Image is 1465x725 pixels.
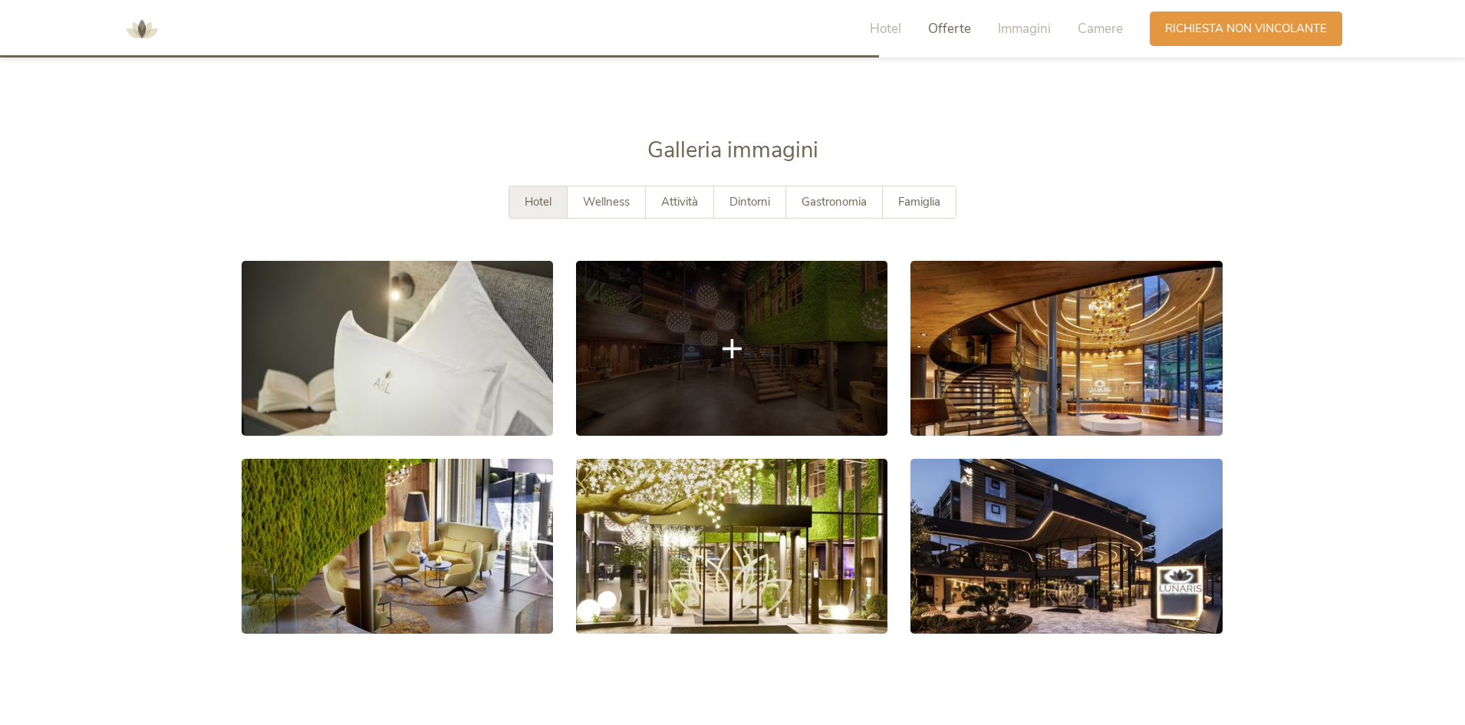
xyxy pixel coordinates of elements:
[870,20,901,38] span: Hotel
[898,194,940,209] span: Famiglia
[928,20,971,38] span: Offerte
[729,194,770,209] span: Dintorni
[1165,21,1327,37] span: Richiesta non vincolante
[119,23,165,34] a: AMONTI & LUNARIS Wellnessresort
[647,135,818,165] span: Galleria immagini
[525,194,551,209] span: Hotel
[583,194,630,209] span: Wellness
[998,20,1051,38] span: Immagini
[119,6,165,52] img: AMONTI & LUNARIS Wellnessresort
[1078,20,1123,38] span: Camere
[661,194,698,209] span: Attività
[802,194,867,209] span: Gastronomia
